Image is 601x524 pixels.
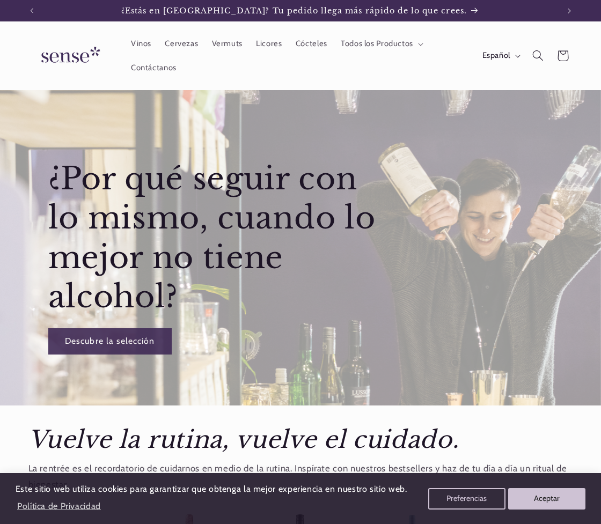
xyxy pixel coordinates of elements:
a: Cervezas [158,32,205,56]
summary: Búsqueda [525,43,550,68]
a: Contáctanos [124,56,183,79]
a: Descubre la selección [48,328,171,355]
summary: Todos los Productos [334,32,428,56]
span: Vermuts [212,39,243,49]
span: Cervezas [165,39,198,49]
img: Sense [28,40,109,71]
span: Español [482,50,510,62]
button: Español [475,45,525,67]
span: Este sitio web utiliza cookies para garantizar que obtenga la mejor experiencia en nuestro sitio ... [16,484,407,494]
span: Licores [256,39,282,49]
a: Vinos [124,32,158,56]
span: Todos los Productos [341,39,413,49]
span: Contáctanos [131,63,177,73]
a: Vermuts [205,32,250,56]
span: Vinos [131,39,151,49]
a: Política de Privacidad (opens in a new tab) [16,497,102,515]
button: Preferencias [428,488,505,510]
em: Vuelve la rutina, vuelve el cuidado. [28,425,459,454]
a: Licores [250,32,289,56]
span: ¿Estás en [GEOGRAPHIC_DATA]? Tu pedido llega más rápido de lo que crees. [121,6,467,16]
button: Aceptar [508,488,585,510]
a: Cócteles [289,32,334,56]
p: La rentrée es el recordatorio de cuidarnos en medio de la rutina. Inspírate con nuestros bestsell... [28,461,573,492]
a: Sense [24,36,113,76]
span: Cócteles [296,39,327,49]
h2: ¿Por qué seguir con lo mismo, cuando lo mejor no tiene alcohol? [48,159,392,317]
